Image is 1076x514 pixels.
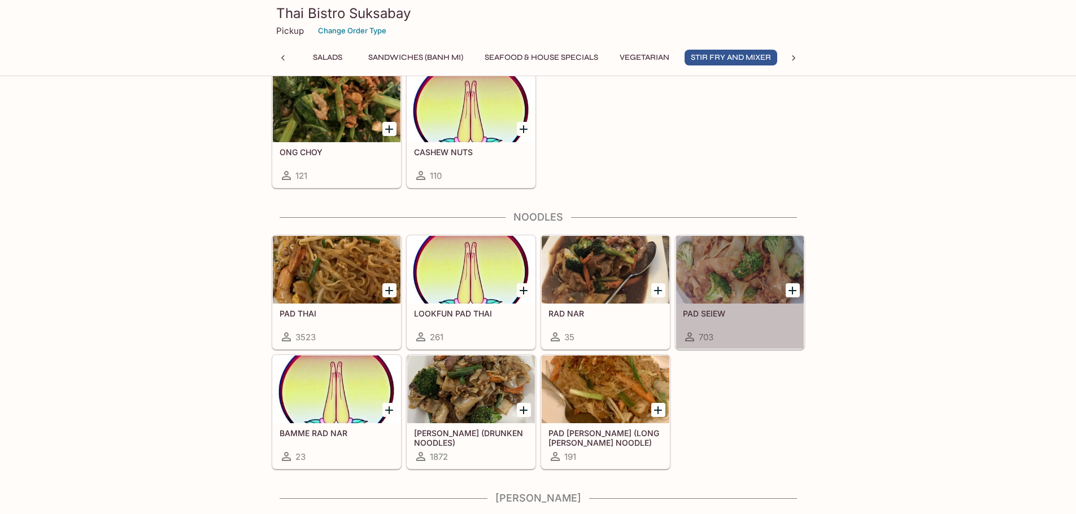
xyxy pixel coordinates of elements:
button: Add CASHEW NUTS [517,122,531,136]
h5: [PERSON_NAME] (DRUNKEN NOODLES) [414,428,528,447]
div: BAMME RAD NAR [273,355,400,423]
h3: Thai Bistro Suksabay [276,5,800,22]
div: PAD SEIEW [676,236,804,304]
h5: CASHEW NUTS [414,147,528,157]
span: 3523 [295,332,316,342]
span: 703 [699,332,713,342]
h5: PAD SEIEW [683,309,797,318]
button: Seafood & House Specials [478,50,604,65]
button: Add PAD SEIEW [786,283,800,297]
span: 35 [564,332,574,342]
div: RAD NAR [542,236,669,304]
button: Change Order Type [313,22,391,39]
div: CASHEW NUTS [407,74,535,142]
a: PAD [PERSON_NAME] (LONG [PERSON_NAME] NOODLE)191 [541,355,670,469]
div: LOOKFUN PAD THAI [407,236,535,304]
a: PAD THAI3523 [272,235,401,349]
button: Add RAD NAR [651,283,665,297]
button: Sandwiches (Banh Mi) [362,50,469,65]
div: ONG CHOY [273,74,400,142]
div: KEE MAO (DRUNKEN NOODLES) [407,355,535,423]
div: PAD THAI [273,236,400,304]
button: Stir Fry and Mixer [685,50,777,65]
span: 261 [430,332,443,342]
div: PAD WOON SEN (LONG RICE NOODLE) [542,355,669,423]
a: ONG CHOY121 [272,74,401,188]
h5: PAD [PERSON_NAME] (LONG [PERSON_NAME] NOODLE) [548,428,663,447]
a: CASHEW NUTS110 [407,74,535,188]
p: Pickup [276,25,304,36]
a: RAD NAR35 [541,235,670,349]
h5: ONG CHOY [280,147,394,157]
a: [PERSON_NAME] (DRUNKEN NOODLES)1872 [407,355,535,469]
span: 110 [430,170,442,181]
h5: RAD NAR [548,309,663,318]
span: 191 [564,451,576,462]
span: 1872 [430,451,448,462]
span: 23 [295,451,306,462]
a: LOOKFUN PAD THAI261 [407,235,535,349]
button: Add BAMME RAD NAR [382,403,397,417]
h5: BAMME RAD NAR [280,428,394,438]
h4: [PERSON_NAME] [272,492,805,504]
span: 121 [295,170,307,181]
h5: LOOKFUN PAD THAI [414,309,528,318]
h4: Noodles [272,211,805,223]
button: Add ONG CHOY [382,122,397,136]
button: Add PAD THAI [382,283,397,297]
a: BAMME RAD NAR23 [272,355,401,469]
a: PAD SEIEW703 [676,235,804,349]
button: Salads [302,50,353,65]
button: Vegetarian [613,50,676,65]
button: Add PAD WOON SEN (LONG RICE NOODLE) [651,403,665,417]
button: Add KEE MAO (DRUNKEN NOODLES) [517,403,531,417]
button: Add LOOKFUN PAD THAI [517,283,531,297]
h5: PAD THAI [280,309,394,318]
